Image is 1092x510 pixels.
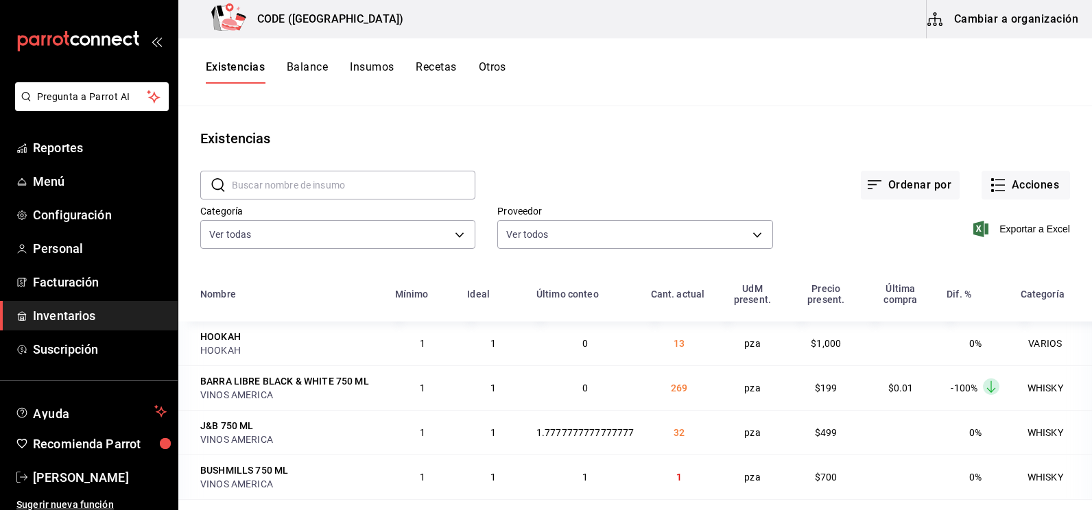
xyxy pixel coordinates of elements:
[536,289,599,300] div: Último conteo
[811,338,841,349] span: $1,000
[33,273,167,291] span: Facturación
[420,472,425,483] span: 1
[976,221,1070,237] button: Exportar a Excel
[420,338,425,349] span: 1
[490,382,496,393] span: 1
[951,382,977,393] span: -100%
[536,427,634,438] span: 1.7777777777777777
[33,340,167,359] span: Suscripción
[715,454,789,499] td: pza
[200,128,270,149] div: Existencias
[10,99,169,114] a: Pregunta a Parrot AI
[33,239,167,258] span: Personal
[798,283,855,305] div: Precio present.
[982,171,1070,199] button: Acciones
[1012,365,1092,410] td: WHISKY
[246,11,403,27] h3: CODE ([GEOGRAPHIC_DATA])
[1012,410,1092,454] td: WHISKY
[33,468,167,487] span: [PERSON_NAME]
[947,289,971,300] div: Dif. %
[33,206,167,224] span: Configuración
[582,472,588,483] span: 1
[200,433,379,446] div: VINOS AMERICA
[676,472,682,483] span: 1
[815,427,838,438] span: $499
[969,427,982,438] span: 0%
[715,410,789,454] td: pza
[200,206,475,216] label: Categoría
[151,36,162,47] button: open_drawer_menu
[674,427,685,438] span: 32
[287,60,328,84] button: Balance
[582,338,588,349] span: 0
[1021,289,1065,300] div: Categoría
[861,171,960,199] button: Ordenar por
[815,472,838,483] span: $700
[1012,454,1092,499] td: WHISKY
[467,289,490,300] div: Ideal
[200,289,236,300] div: Nombre
[200,330,241,343] div: HOOKAH
[671,382,687,393] span: 269
[37,90,147,104] span: Pregunta a Parrot AI
[815,382,838,393] span: $199
[200,374,369,388] div: BARRA LIBRE BLACK & WHITE 750 ML
[888,382,914,393] span: $0.01
[1012,321,1092,365] td: VARIOS
[969,472,982,483] span: 0%
[350,60,394,84] button: Insumos
[420,382,425,393] span: 1
[200,388,379,402] div: VINOS AMERICA
[200,419,254,433] div: J&B 750 ML
[209,228,251,241] span: Ver todas
[200,477,379,491] div: VINOS AMERICA
[200,343,379,357] div: HOOKAH
[206,60,506,84] div: navigation tabs
[232,171,475,199] input: Buscar nombre de insumo
[15,82,169,111] button: Pregunta a Parrot AI
[490,427,496,438] span: 1
[724,283,781,305] div: UdM present.
[33,172,167,191] span: Menú
[33,138,167,157] span: Reportes
[33,306,167,325] span: Inventarios
[871,283,930,305] div: Última compra
[395,289,429,300] div: Mínimo
[582,382,588,393] span: 0
[33,435,167,453] span: Recomienda Parrot
[416,60,456,84] button: Recetas
[651,289,705,300] div: Cant. actual
[497,206,772,216] label: Proveedor
[479,60,506,84] button: Otros
[420,427,425,438] span: 1
[206,60,265,84] button: Existencias
[674,338,685,349] span: 13
[715,365,789,410] td: pza
[490,472,496,483] span: 1
[715,321,789,365] td: pza
[506,228,548,241] span: Ver todos
[969,338,982,349] span: 0%
[490,338,496,349] span: 1
[33,403,149,420] span: Ayuda
[200,463,288,477] div: BUSHMILLS 750 ML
